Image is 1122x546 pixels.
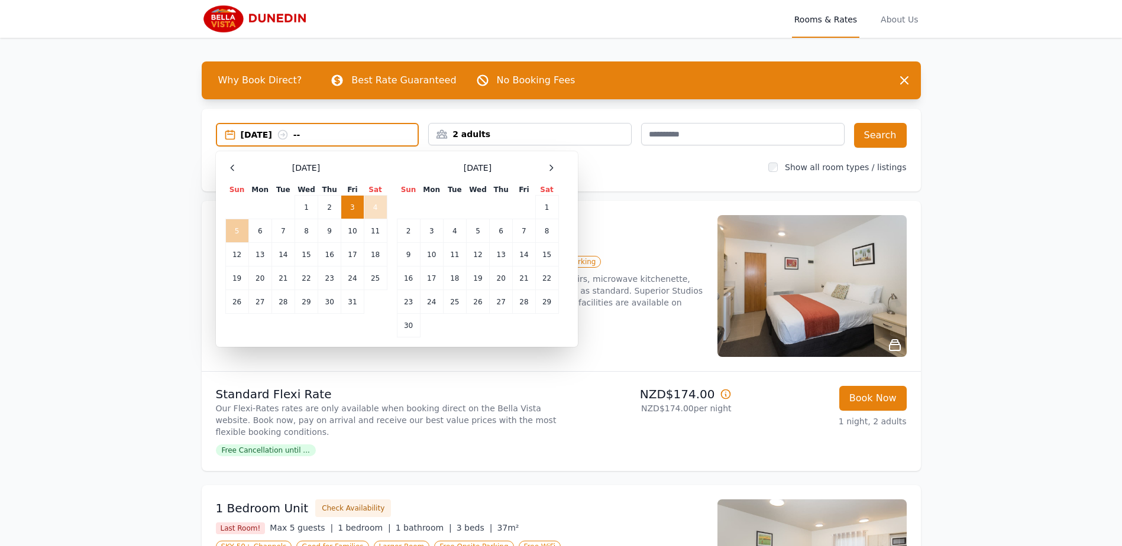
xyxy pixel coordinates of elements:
[225,219,248,243] td: 5
[225,266,248,290] td: 19
[429,128,631,140] div: 2 adults
[443,184,466,196] th: Tue
[397,266,420,290] td: 16
[513,243,535,266] td: 14
[271,290,295,314] td: 28
[271,266,295,290] td: 21
[318,219,341,243] td: 9
[341,196,364,219] td: 3
[420,243,443,266] td: 10
[420,266,443,290] td: 17
[513,184,535,196] th: Fri
[338,523,391,532] span: 1 bedroom |
[364,266,387,290] td: 25
[270,523,333,532] span: Max 5 guests |
[318,184,341,196] th: Thu
[341,266,364,290] td: 24
[248,290,271,314] td: 27
[295,196,318,219] td: 1
[364,184,387,196] th: Sat
[364,196,387,219] td: 4
[566,402,732,414] p: NZD$174.00 per night
[225,184,248,196] th: Sun
[566,386,732,402] p: NZD$174.00
[497,73,575,87] p: No Booking Fees
[248,184,271,196] th: Mon
[513,266,535,290] td: 21
[271,219,295,243] td: 7
[457,523,493,532] span: 3 beds |
[513,290,535,314] td: 28
[397,314,420,337] td: 30
[535,243,558,266] td: 15
[420,184,443,196] th: Mon
[248,266,271,290] td: 20
[216,386,557,402] p: Standard Flexi Rate
[466,219,489,243] td: 5
[854,123,907,148] button: Search
[295,266,318,290] td: 22
[490,219,513,243] td: 6
[318,243,341,266] td: 16
[216,444,316,456] span: Free Cancellation until ...
[351,73,456,87] p: Best Rate Guaranteed
[420,219,443,243] td: 3
[497,523,519,532] span: 37m²
[490,243,513,266] td: 13
[216,500,309,516] h3: 1 Bedroom Unit
[341,219,364,243] td: 10
[396,523,452,532] span: 1 bathroom |
[216,402,557,438] p: Our Flexi-Rates rates are only available when booking direct on the Bella Vista website. Book now...
[535,184,558,196] th: Sat
[295,184,318,196] th: Wed
[248,243,271,266] td: 13
[839,386,907,411] button: Book Now
[513,219,535,243] td: 7
[464,162,492,174] span: [DATE]
[443,219,466,243] td: 4
[466,290,489,314] td: 26
[466,243,489,266] td: 12
[292,162,320,174] span: [DATE]
[443,290,466,314] td: 25
[318,290,341,314] td: 30
[466,266,489,290] td: 19
[443,266,466,290] td: 18
[341,290,364,314] td: 31
[535,290,558,314] td: 29
[535,196,558,219] td: 1
[741,415,907,427] p: 1 night, 2 adults
[490,290,513,314] td: 27
[318,196,341,219] td: 2
[397,184,420,196] th: Sun
[225,243,248,266] td: 12
[241,129,418,141] div: [DATE] --
[271,243,295,266] td: 14
[420,290,443,314] td: 24
[248,219,271,243] td: 6
[295,243,318,266] td: 15
[535,219,558,243] td: 8
[364,243,387,266] td: 18
[397,219,420,243] td: 2
[202,5,315,33] img: Bella Vista Dunedin
[209,69,312,92] span: Why Book Direct?
[443,243,466,266] td: 11
[535,266,558,290] td: 22
[295,219,318,243] td: 8
[216,522,266,534] span: Last Room!
[318,266,341,290] td: 23
[490,266,513,290] td: 20
[785,162,906,172] label: Show all room types / listings
[271,184,295,196] th: Tue
[397,243,420,266] td: 9
[364,219,387,243] td: 11
[490,184,513,196] th: Thu
[397,290,420,314] td: 23
[295,290,318,314] td: 29
[315,499,391,517] button: Check Availability
[341,184,364,196] th: Fri
[341,243,364,266] td: 17
[466,184,489,196] th: Wed
[225,290,248,314] td: 26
